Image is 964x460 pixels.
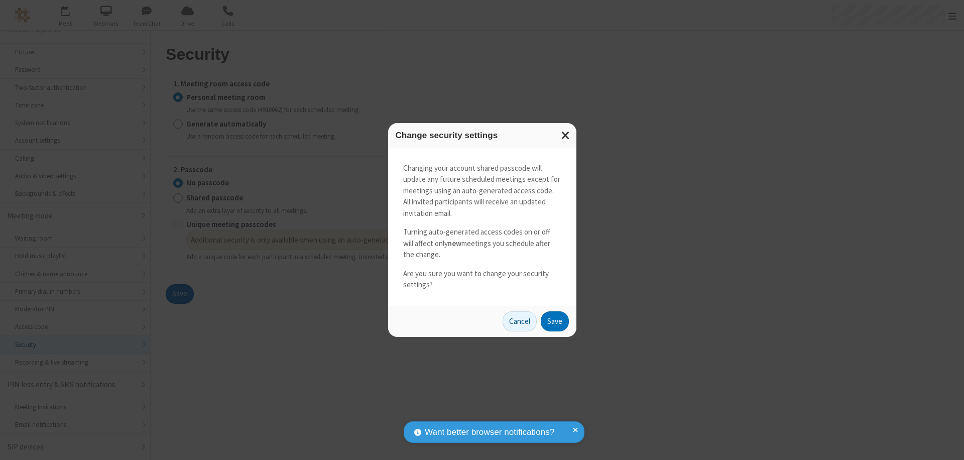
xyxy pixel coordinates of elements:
p: Changing your account shared passcode will update any future scheduled meetings except for meetin... [403,163,561,219]
strong: new [448,239,461,248]
button: Save [541,311,569,331]
p: Turning auto-generated access codes on or off will affect only meetings you schedule after the ch... [403,226,561,261]
span: Want better browser notifications? [425,426,554,439]
h3: Change security settings [396,131,569,140]
p: Are you sure you want to change your security settings? [403,268,561,291]
button: Cancel [503,311,537,331]
button: Close modal [555,123,576,148]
